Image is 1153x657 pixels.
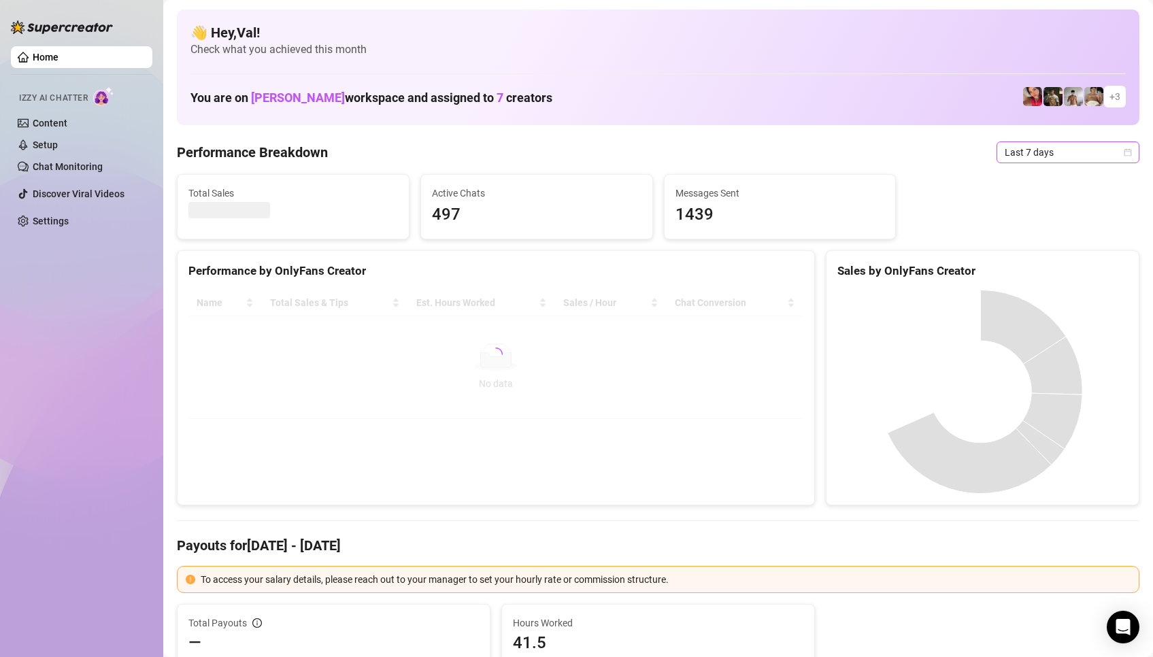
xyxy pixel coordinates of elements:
[1005,142,1131,163] span: Last 7 days
[177,143,328,162] h4: Performance Breakdown
[251,90,345,105] span: [PERSON_NAME]
[675,202,885,228] span: 1439
[190,42,1126,57] span: Check what you achieved this month
[675,186,885,201] span: Messages Sent
[1124,148,1132,156] span: calendar
[252,618,262,628] span: info-circle
[1043,87,1063,106] img: Tony
[432,202,641,228] span: 497
[186,575,195,584] span: exclamation-circle
[188,186,398,201] span: Total Sales
[33,118,67,129] a: Content
[1064,87,1083,106] img: aussieboy_j
[190,23,1126,42] h4: 👋 Hey, Val !
[497,90,503,105] span: 7
[486,346,505,364] span: loading
[201,572,1131,587] div: To access your salary details, please reach out to your manager to set your hourly rate or commis...
[19,92,88,105] span: Izzy AI Chatter
[33,188,124,199] a: Discover Viral Videos
[33,52,59,63] a: Home
[1084,87,1103,106] img: Aussieboy_jfree
[11,20,113,34] img: logo-BBDzfeDw.svg
[513,632,803,654] span: 41.5
[33,161,103,172] a: Chat Monitoring
[837,262,1128,280] div: Sales by OnlyFans Creator
[188,632,201,654] span: —
[33,216,69,226] a: Settings
[1107,611,1139,643] div: Open Intercom Messenger
[1023,87,1042,106] img: Vanessa
[177,536,1139,555] h4: Payouts for [DATE] - [DATE]
[432,186,641,201] span: Active Chats
[93,86,114,106] img: AI Chatter
[190,90,552,105] h1: You are on workspace and assigned to creators
[188,262,803,280] div: Performance by OnlyFans Creator
[513,616,803,630] span: Hours Worked
[33,139,58,150] a: Setup
[1109,89,1120,104] span: + 3
[188,616,247,630] span: Total Payouts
